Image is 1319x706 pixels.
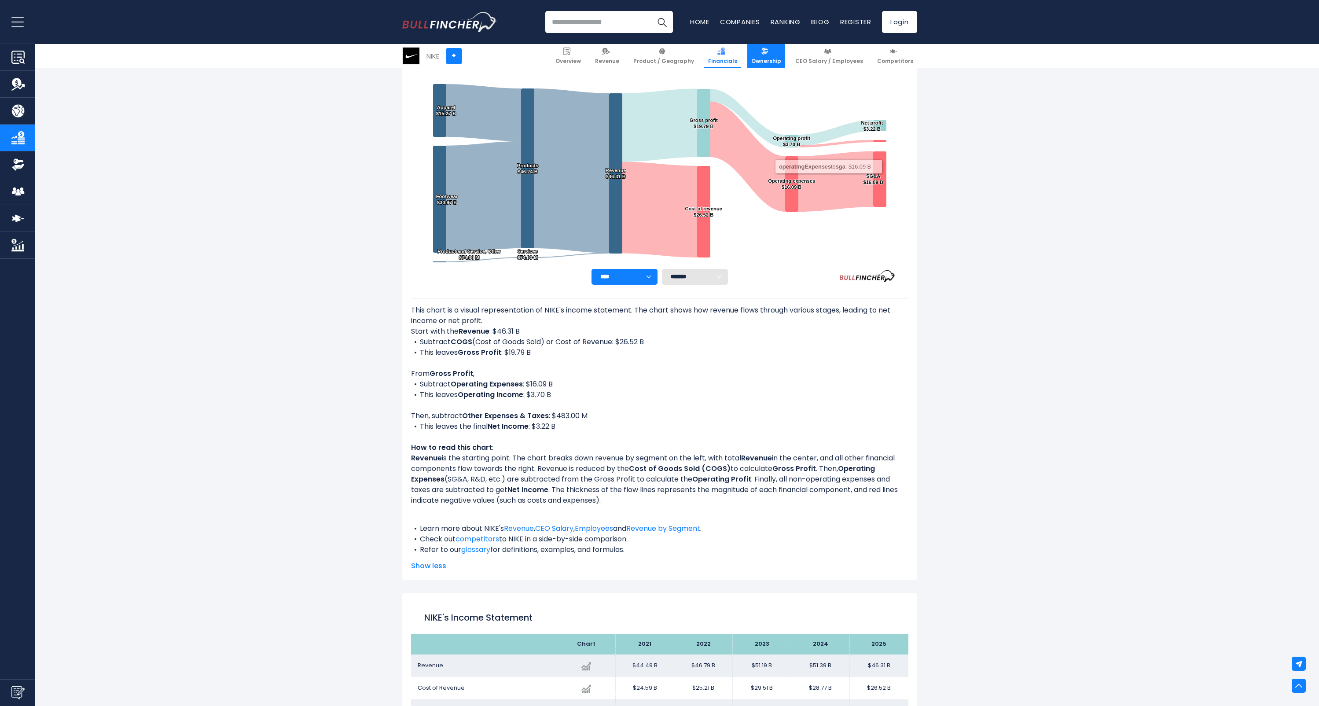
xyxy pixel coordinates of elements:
[863,173,883,185] text: SG&A $16.09 B
[451,379,523,389] b: Operating Expenses
[882,11,917,33] a: Login
[461,544,490,555] a: glossary
[424,611,895,624] h1: NIKE's Income Statement
[840,17,871,26] a: Register
[616,677,674,699] td: $24.59 B
[459,326,489,336] b: Revenue
[674,634,733,655] th: 2022
[411,347,908,358] li: This leaves : $19.79 B
[462,411,549,421] b: Other Expenses & Taxes
[689,118,717,129] text: Gross profit $19.79 B
[791,677,850,699] td: $28.77 B
[402,12,497,32] a: Go to homepage
[430,368,473,379] b: Gross Profit
[411,305,908,555] div: This chart is a visual representation of NIKE's income statement. The chart shows how revenue flo...
[555,58,581,65] span: Overview
[488,421,529,431] b: Net Income
[861,120,883,132] text: Net profit $3.22 B
[437,249,501,260] text: Product and Service, Other $74.00 M
[811,17,830,26] a: Blog
[411,453,442,463] b: Revenue
[629,463,731,474] b: Cost of Goods Sold (COGS)
[458,347,501,357] b: Gross Profit
[873,44,917,68] a: Competitors
[507,485,548,495] b: Net Income
[411,544,908,555] li: Refer to our for definitions, examples, and formulas.
[11,158,25,171] img: Ownership
[791,655,850,677] td: $51.39 B
[733,677,791,699] td: $29.51 B
[704,44,741,68] a: Financials
[773,136,810,147] text: Operating profit $3.70 B
[850,634,908,655] th: 2025
[591,44,623,68] a: Revenue
[436,194,458,205] text: Footwear $30.97 B
[850,677,908,699] td: $26.52 B
[411,379,908,390] li: Subtract : $16.09 B
[411,421,908,432] li: This leaves the final : $3.22 B
[411,523,908,534] li: Learn more about NIKE's , , and .
[674,655,733,677] td: $46.79 B
[795,58,863,65] span: CEO Salary / Employees
[446,48,462,64] a: +
[616,655,674,677] td: $44.49 B
[616,634,674,655] th: 2021
[595,58,619,65] span: Revenue
[411,561,908,571] span: Show less
[418,661,443,669] span: Revenue
[451,337,472,347] b: COGS
[426,51,439,61] div: NIKE
[741,453,772,463] b: Revenue
[402,12,497,32] img: Bullfincher logo
[436,105,456,116] text: Apparel $15.27 B
[411,390,908,400] li: This leaves : $3.70 B
[411,463,875,484] b: Operating Expenses
[411,337,908,347] li: Subtract (Cost of Goods Sold) or Cost of Revenue: $26.52 B
[791,634,850,655] th: 2024
[629,44,698,68] a: Product / Geography
[575,523,613,533] a: Employees
[733,634,791,655] th: 2023
[411,49,908,269] svg: NIKE's Income Statement Analysis: Revenue to Profit Breakdown
[633,58,694,65] span: Product / Geography
[418,684,465,692] span: Cost of Revenue
[411,534,908,544] li: Check out to NIKE in a side-by-side comparison.
[626,523,700,533] a: Revenue by Segment
[517,163,538,174] text: Products $46.24 B
[751,58,781,65] span: Ownership
[557,634,616,655] th: Chart
[850,655,908,677] td: $46.31 B
[791,44,867,68] a: CEO Salary / Employees
[768,178,815,190] text: Operating expenses $16.09 B
[685,206,722,217] text: Cost of revenue $26.52 B
[720,17,760,26] a: Companies
[458,390,523,400] b: Operating Income
[877,58,913,65] span: Competitors
[551,44,585,68] a: Overview
[772,463,816,474] b: Gross Profit
[771,17,801,26] a: Ranking
[517,249,538,260] text: Services $74.00 M
[674,677,733,699] td: $25.21 B
[651,11,673,33] button: Search
[411,453,908,506] p: is the starting point. The chart breaks down revenue by segment on the left, with total in the ce...
[456,534,499,544] a: competitors
[535,523,573,533] a: CEO Salary
[504,523,534,533] a: Revenue
[708,58,737,65] span: Financials
[403,48,419,64] img: NKE logo
[747,44,785,68] a: Ownership
[411,442,492,452] b: How to read this chart
[605,168,626,179] text: Revenue $46.31 B
[692,474,751,484] b: Operating Profit
[690,17,709,26] a: Home
[733,655,791,677] td: $51.19 B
